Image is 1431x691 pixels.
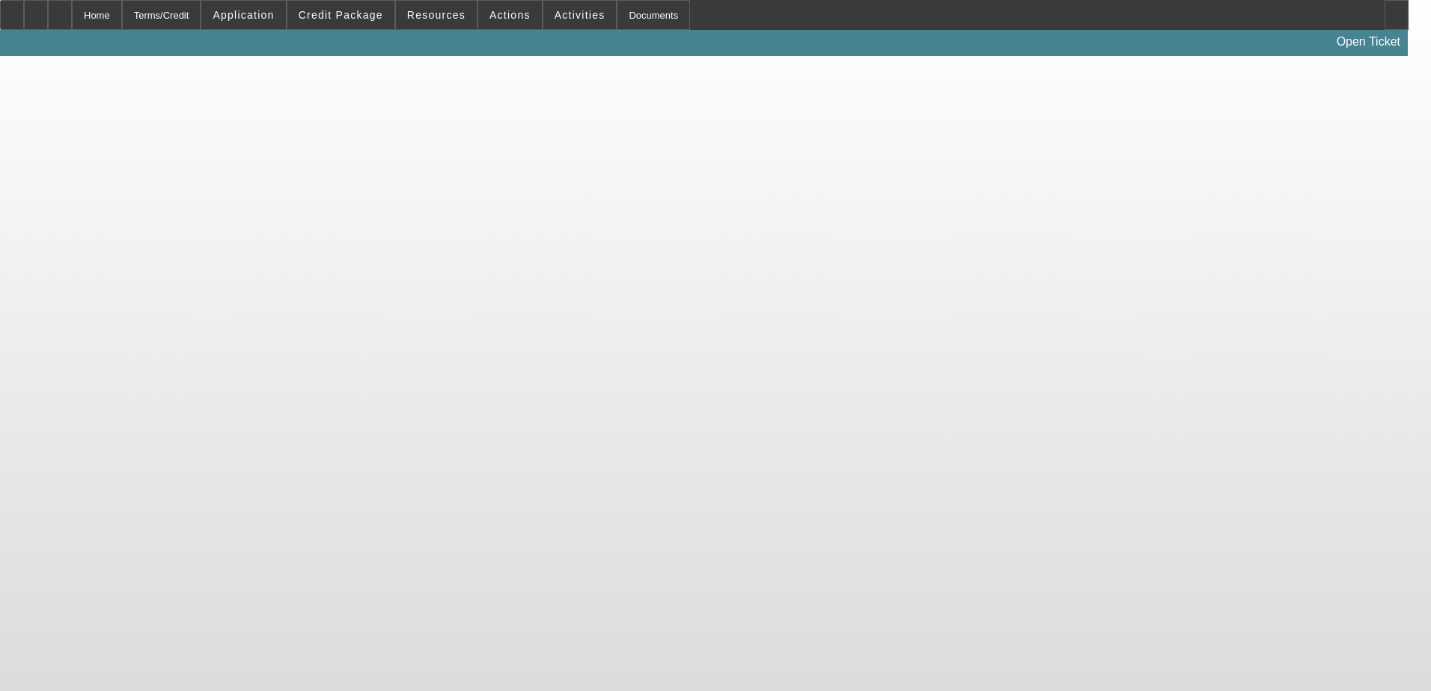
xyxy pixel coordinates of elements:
button: Activities [543,1,617,29]
span: Activities [555,9,605,21]
span: Application [213,9,274,21]
span: Credit Package [299,9,383,21]
button: Resources [396,1,477,29]
span: Actions [489,9,531,21]
span: Resources [407,9,466,21]
button: Actions [478,1,542,29]
button: Application [201,1,285,29]
a: Open Ticket [1331,29,1406,55]
button: Credit Package [287,1,394,29]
